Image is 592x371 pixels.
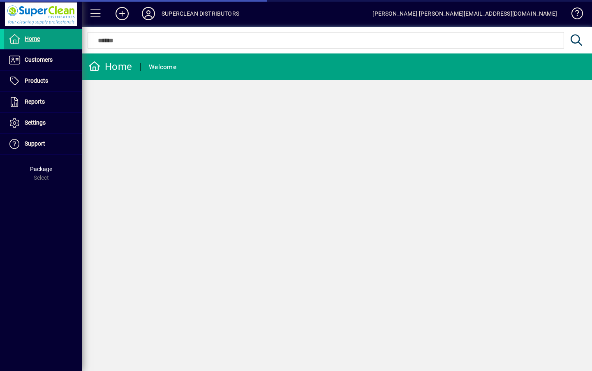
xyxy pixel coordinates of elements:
[149,60,176,74] div: Welcome
[25,98,45,105] span: Reports
[30,166,52,172] span: Package
[25,56,53,63] span: Customers
[4,113,82,133] a: Settings
[25,77,48,84] span: Products
[25,140,45,147] span: Support
[565,2,582,28] a: Knowledge Base
[109,6,135,21] button: Add
[135,6,162,21] button: Profile
[25,35,40,42] span: Home
[4,92,82,112] a: Reports
[372,7,557,20] div: [PERSON_NAME] [PERSON_NAME][EMAIL_ADDRESS][DOMAIN_NAME]
[25,119,46,126] span: Settings
[88,60,132,73] div: Home
[4,71,82,91] a: Products
[162,7,239,20] div: SUPERCLEAN DISTRIBUTORS
[4,134,82,154] a: Support
[4,50,82,70] a: Customers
